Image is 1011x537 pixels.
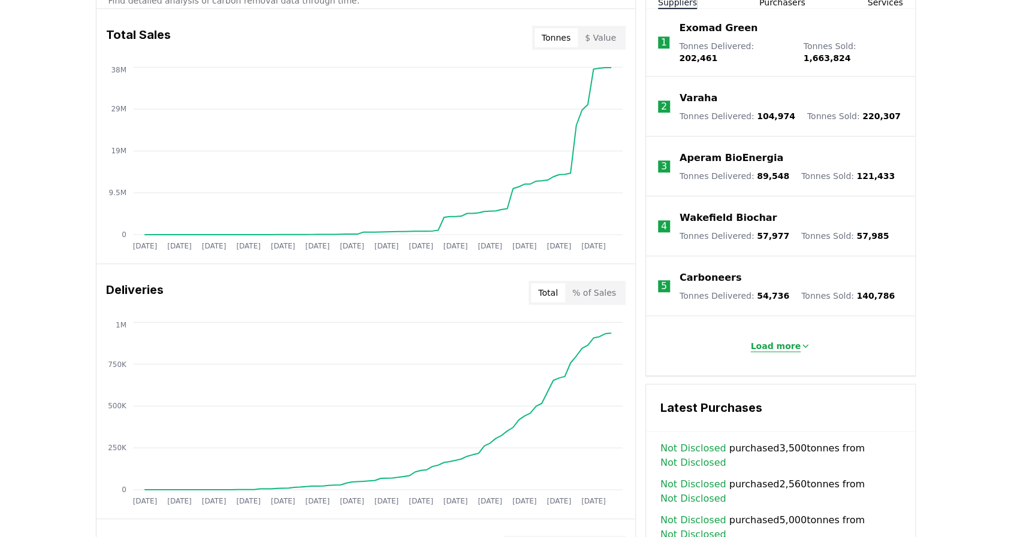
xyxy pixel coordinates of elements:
tspan: 9.5M [108,189,126,197]
a: Not Disclosed [660,513,726,527]
tspan: [DATE] [132,496,157,505]
button: Total [531,283,565,302]
p: Tonnes Sold : [801,230,889,242]
p: Tonnes Delivered : [680,110,795,122]
button: $ Value [578,28,623,47]
span: 220,307 [862,111,901,121]
button: Load more [741,334,820,358]
span: 202,461 [679,53,717,63]
span: 57,985 [856,231,889,241]
tspan: [DATE] [236,496,261,505]
tspan: 0 [122,230,126,239]
a: Not Disclosed [660,441,726,456]
p: 1 [660,35,666,50]
tspan: 1M [115,320,126,329]
p: Tonnes Delivered : [679,40,791,64]
tspan: [DATE] [271,241,295,250]
tspan: [DATE] [547,496,571,505]
h3: Latest Purchases [660,399,901,417]
tspan: [DATE] [443,241,467,250]
span: 140,786 [856,291,895,301]
a: Not Disclosed [660,477,726,492]
p: Tonnes Delivered : [680,230,789,242]
p: Tonnes Sold : [803,40,903,64]
tspan: [DATE] [512,241,537,250]
span: purchased 2,560 tonnes from [660,477,901,506]
tspan: 750K [108,360,127,368]
span: 121,433 [856,171,895,181]
span: 104,974 [757,111,795,121]
a: Wakefield Biochar [680,211,777,225]
tspan: [DATE] [271,496,295,505]
span: 1,663,824 [803,53,850,63]
tspan: [DATE] [201,496,226,505]
tspan: 19M [111,147,126,155]
a: Not Disclosed [660,492,726,506]
a: Exomad Green [679,21,758,35]
button: Tonnes [535,28,578,47]
tspan: [DATE] [340,496,364,505]
span: 57,977 [757,231,789,241]
tspan: [DATE] [478,241,502,250]
span: 89,548 [757,171,789,181]
tspan: [DATE] [547,241,571,250]
tspan: [DATE] [305,496,330,505]
tspan: [DATE] [374,496,399,505]
tspan: 500K [108,402,127,410]
tspan: [DATE] [374,241,399,250]
a: Not Disclosed [660,456,726,470]
a: Varaha [680,91,717,105]
a: Aperam BioEnergia [680,151,783,165]
p: 2 [661,99,667,114]
tspan: 38M [111,65,126,74]
h3: Total Sales [106,26,171,50]
tspan: 0 [122,486,126,494]
p: Tonnes Sold : [807,110,901,122]
p: 4 [661,219,667,233]
tspan: [DATE] [340,241,364,250]
a: Carboneers [680,271,741,285]
tspan: [DATE] [512,496,537,505]
tspan: [DATE] [409,241,433,250]
p: Tonnes Sold : [801,170,895,182]
tspan: [DATE] [478,496,502,505]
p: Tonnes Delivered : [680,290,789,302]
tspan: [DATE] [581,496,606,505]
button: % of Sales [565,283,623,302]
tspan: [DATE] [167,496,192,505]
tspan: [DATE] [201,241,226,250]
span: purchased 3,500 tonnes from [660,441,901,470]
tspan: [DATE] [167,241,192,250]
p: 5 [661,279,667,293]
tspan: [DATE] [581,241,606,250]
tspan: 29M [111,105,126,113]
tspan: [DATE] [443,496,467,505]
tspan: [DATE] [236,241,261,250]
tspan: [DATE] [409,496,433,505]
p: 3 [661,159,667,174]
tspan: [DATE] [132,241,157,250]
h3: Deliveries [106,281,164,305]
p: Tonnes Sold : [801,290,895,302]
tspan: 250K [108,444,127,452]
tspan: [DATE] [305,241,330,250]
p: Load more [750,340,801,352]
p: Tonnes Delivered : [680,170,789,182]
span: 54,736 [757,291,789,301]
